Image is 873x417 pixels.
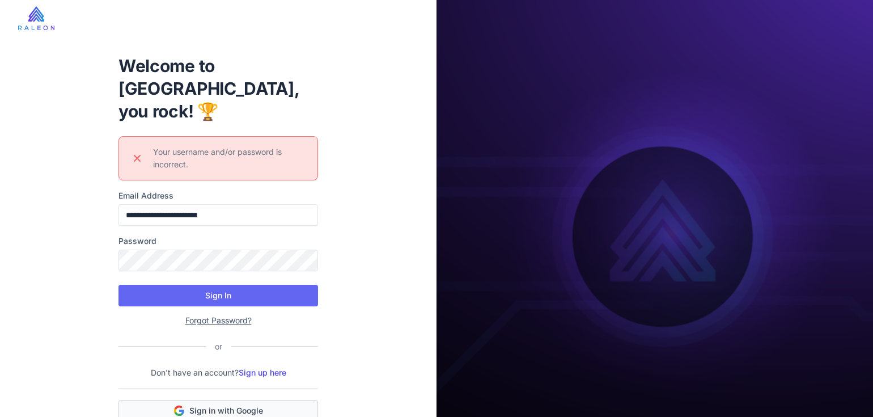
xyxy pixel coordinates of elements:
span: Sign in with Google [189,405,263,416]
h1: Welcome to [GEOGRAPHIC_DATA], you rock! 🏆 [118,54,318,123]
img: raleon-logo-whitebg.9aac0268.jpg [18,6,54,30]
div: or [206,340,231,353]
label: Email Address [118,189,318,202]
a: Forgot Password? [185,315,252,325]
label: Password [118,235,318,247]
a: Sign up here [239,368,286,377]
button: Sign In [118,285,318,306]
div: Your username and/or password is incorrect. [153,146,308,171]
p: Don't have an account? [118,367,318,379]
